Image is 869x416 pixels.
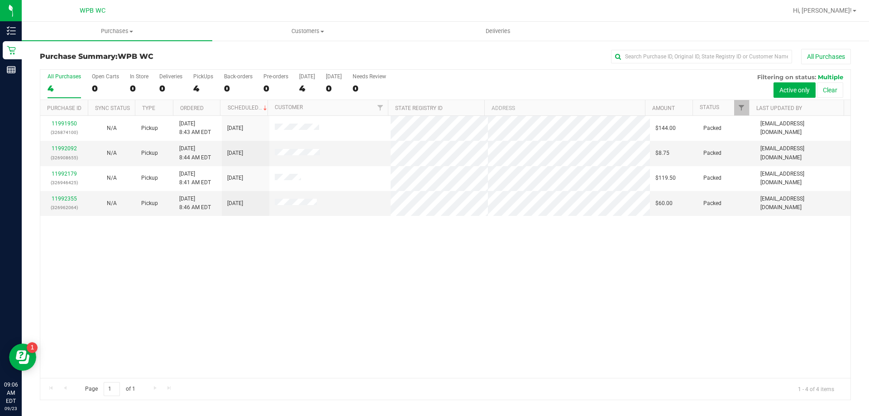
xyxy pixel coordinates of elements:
a: Type [142,105,155,111]
span: Pickup [141,199,158,208]
span: Pickup [141,149,158,158]
button: Active only [774,82,816,98]
button: Clear [817,82,843,98]
inline-svg: Reports [7,65,16,74]
span: Hi, [PERSON_NAME]! [793,7,852,14]
a: Filter [373,100,388,115]
span: [EMAIL_ADDRESS][DOMAIN_NAME] [760,170,845,187]
span: [DATE] 8:44 AM EDT [179,144,211,162]
span: [EMAIL_ADDRESS][DOMAIN_NAME] [760,195,845,212]
h3: Purchase Summary: [40,53,310,61]
div: Back-orders [224,73,253,80]
a: Deliveries [403,22,593,41]
a: Filter [734,100,749,115]
span: Packed [703,174,721,182]
div: 0 [159,83,182,94]
span: Filtering on status: [757,73,816,81]
div: Open Carts [92,73,119,80]
span: [EMAIL_ADDRESS][DOMAIN_NAME] [760,120,845,137]
span: $144.00 [655,124,676,133]
span: Not Applicable [107,200,117,206]
button: N/A [107,149,117,158]
span: Customers [213,27,402,35]
a: 11992179 [52,171,77,177]
input: 1 [104,382,120,396]
p: (326908655) [46,153,82,162]
span: Pickup [141,124,158,133]
span: Purchases [22,27,212,35]
a: Last Updated By [756,105,802,111]
span: WPB WC [80,7,105,14]
div: 0 [263,83,288,94]
input: Search Purchase ID, Original ID, State Registry ID or Customer Name... [611,50,792,63]
div: 4 [48,83,81,94]
div: All Purchases [48,73,81,80]
a: Scheduled [228,105,269,111]
div: 0 [92,83,119,94]
div: 0 [130,83,148,94]
span: 1 - 4 of 4 items [791,382,841,396]
span: [DATE] 8:46 AM EDT [179,195,211,212]
a: 11992092 [52,145,77,152]
span: Packed [703,124,721,133]
span: Not Applicable [107,150,117,156]
span: Page of 1 [77,382,143,396]
a: Customer [275,104,303,110]
button: N/A [107,124,117,133]
button: N/A [107,174,117,182]
span: Not Applicable [107,125,117,131]
span: [DATE] [227,124,243,133]
inline-svg: Retail [7,46,16,55]
a: State Registry ID [395,105,443,111]
a: Status [700,104,719,110]
div: 4 [193,83,213,94]
a: Customers [212,22,403,41]
iframe: Resource center unread badge [27,342,38,353]
th: Address [484,100,645,116]
div: [DATE] [299,73,315,80]
inline-svg: Inventory [7,26,16,35]
p: 09/23 [4,405,18,412]
div: Deliveries [159,73,182,80]
p: (326962064) [46,203,82,212]
span: $60.00 [655,199,673,208]
span: [DATE] [227,149,243,158]
button: N/A [107,199,117,208]
span: $119.50 [655,174,676,182]
span: $8.75 [655,149,669,158]
a: Sync Status [95,105,130,111]
div: 0 [326,83,342,94]
span: [DATE] 8:41 AM EDT [179,170,211,187]
span: [DATE] [227,199,243,208]
span: [EMAIL_ADDRESS][DOMAIN_NAME] [760,144,845,162]
p: 09:06 AM EDT [4,381,18,405]
div: In Store [130,73,148,80]
span: [DATE] [227,174,243,182]
div: PickUps [193,73,213,80]
span: Deliveries [473,27,523,35]
div: [DATE] [326,73,342,80]
div: 0 [224,83,253,94]
p: (326874100) [46,128,82,137]
a: Purchase ID [47,105,81,111]
span: [DATE] 8:43 AM EDT [179,120,211,137]
div: 0 [353,83,386,94]
span: WPB WC [118,52,153,61]
span: Pickup [141,174,158,182]
div: Needs Review [353,73,386,80]
iframe: Resource center [9,344,36,371]
a: Ordered [180,105,204,111]
a: 11992355 [52,196,77,202]
span: Packed [703,149,721,158]
span: Not Applicable [107,175,117,181]
button: All Purchases [801,49,851,64]
a: 11991950 [52,120,77,127]
div: Pre-orders [263,73,288,80]
a: Purchases [22,22,212,41]
span: Multiple [818,73,843,81]
a: Amount [652,105,675,111]
div: 4 [299,83,315,94]
p: (326946425) [46,178,82,187]
span: Packed [703,199,721,208]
